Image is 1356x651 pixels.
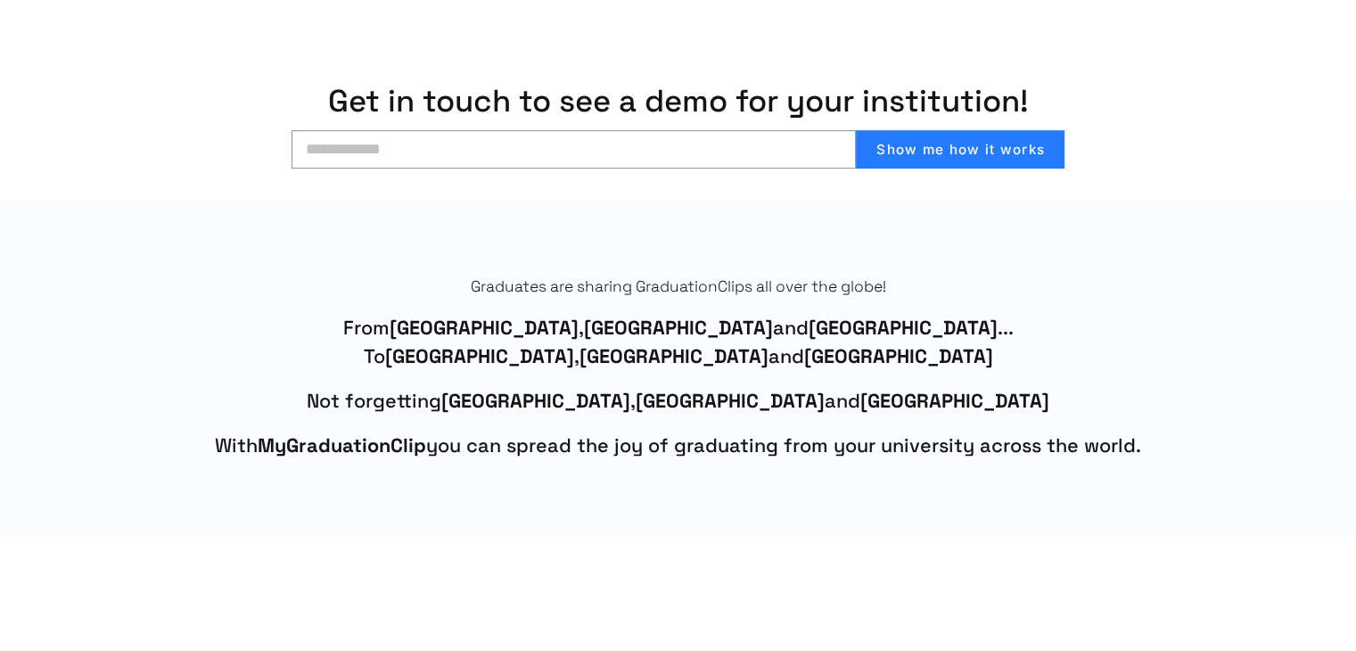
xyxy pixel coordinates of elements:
[160,432,1196,461] span: With you can spread the joy of graduating from your university across the world.
[809,316,998,340] strong: [GEOGRAPHIC_DATA]
[584,316,773,340] strong: [GEOGRAPHIC_DATA]
[160,276,1196,298] p: Graduates are sharing GraduationClips all over the globe!
[390,316,579,340] strong: [GEOGRAPHIC_DATA]
[160,314,1196,372] span: From , and ... To , and
[258,433,426,457] strong: MyGraduationClip
[856,130,1064,169] button: Show me how it works
[860,389,1049,413] strong: [GEOGRAPHIC_DATA]
[579,344,768,368] strong: [GEOGRAPHIC_DATA]
[160,387,1196,416] span: Not forgetting , and
[31,84,1326,119] h1: Get in touch to see a demo for your institution!
[385,344,574,368] strong: [GEOGRAPHIC_DATA]
[636,389,825,413] strong: [GEOGRAPHIC_DATA]
[441,389,630,413] strong: [GEOGRAPHIC_DATA]
[804,344,993,368] strong: [GEOGRAPHIC_DATA]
